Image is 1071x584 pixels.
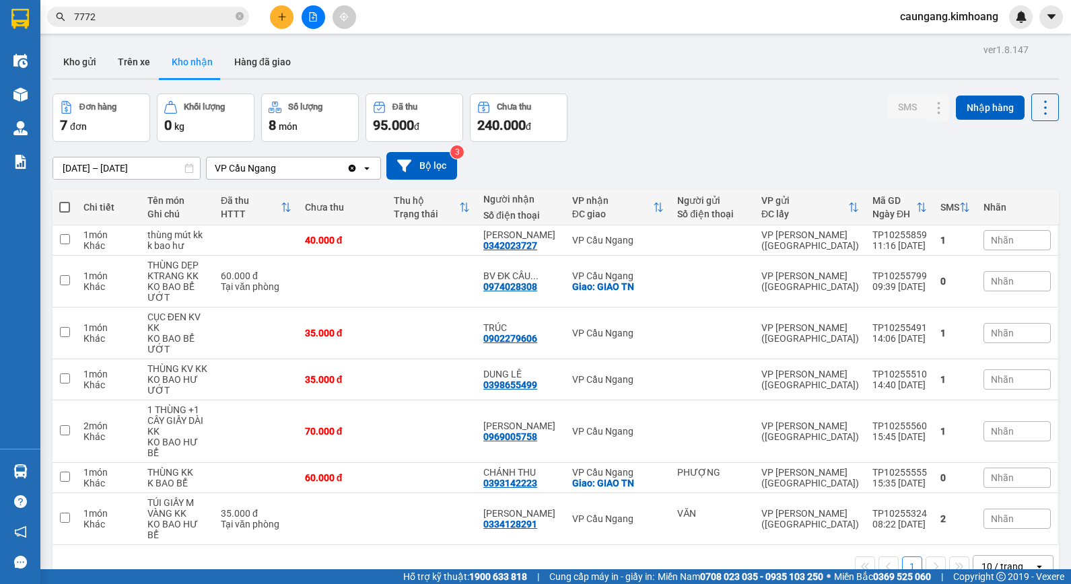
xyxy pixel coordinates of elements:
[872,195,916,206] div: Mã GD
[677,209,748,219] div: Số điện thoại
[279,121,298,132] span: món
[572,328,664,338] div: VP Cầu Ngang
[339,12,349,22] span: aim
[147,312,207,333] div: CỤC ĐEN KV KK
[83,508,134,519] div: 1 món
[872,379,927,390] div: 14:40 [DATE]
[940,374,970,385] div: 1
[483,194,559,205] div: Người nhận
[872,281,927,292] div: 09:39 [DATE]
[483,379,537,390] div: 0398655499
[991,235,1014,246] span: Nhãn
[83,421,134,431] div: 2 món
[83,431,134,442] div: Khác
[983,202,1051,213] div: Nhãn
[147,195,207,206] div: Tên món
[872,322,927,333] div: TP10255491
[677,467,748,478] div: PHƯỢNG
[83,519,134,530] div: Khác
[483,270,559,281] div: BV ĐK CẦU NGANG ( ANH TỨ)
[483,210,559,221] div: Số điện thoại
[1045,11,1058,23] span: caret-down
[872,240,927,251] div: 11:16 [DATE]
[221,209,281,219] div: HTTT
[991,276,1014,287] span: Nhãn
[940,472,970,483] div: 0
[941,569,943,584] span: |
[996,572,1006,581] span: copyright
[147,478,207,488] div: K BAO BỂ
[147,374,207,396] div: KO BAO HƯ ƯỚT
[13,155,28,169] img: solution-icon
[83,270,134,281] div: 1 món
[872,519,927,530] div: 08:22 [DATE]
[477,117,526,133] span: 240.000
[214,190,298,225] th: Toggle SortBy
[305,426,381,437] div: 70.000 đ
[761,421,859,442] div: VP [PERSON_NAME] ([GEOGRAPHIC_DATA])
[483,478,537,488] div: 0393142223
[147,229,207,240] div: thùng mút kk
[572,478,664,488] div: Giao: GIAO TN
[761,270,859,292] div: VP [PERSON_NAME] ([GEOGRAPHIC_DATA])
[236,11,244,24] span: close-circle
[700,571,823,582] strong: 0708 023 035 - 0935 103 250
[13,54,28,68] img: warehouse-icon
[14,525,27,538] span: notification
[288,102,322,112] div: Số lượng
[14,556,27,569] span: message
[277,12,287,22] span: plus
[269,117,276,133] span: 8
[530,270,539,281] span: ...
[221,281,291,292] div: Tại văn phòng
[565,190,670,225] th: Toggle SortBy
[223,46,302,78] button: Hàng đã giao
[483,369,559,379] div: DUNG LÊ
[83,379,134,390] div: Khác
[83,467,134,478] div: 1 món
[305,235,381,246] div: 40.000 đ
[483,508,559,519] div: THẠCH THỊ CHI
[366,94,463,142] button: Đã thu95.000đ
[761,229,859,251] div: VP [PERSON_NAME] ([GEOGRAPHIC_DATA])
[147,281,207,303] div: KO BAO BỂ ƯỚT
[147,467,207,478] div: THÙNG KK
[184,102,225,112] div: Khối lượng
[11,9,29,29] img: logo-vxr
[483,421,559,431] div: THIỆN TRUNG
[872,478,927,488] div: 15:35 [DATE]
[827,574,831,579] span: ⚪️
[983,42,1029,57] div: ver 1.8.147
[483,519,537,530] div: 0334128291
[305,328,381,338] div: 35.000 đ
[483,240,537,251] div: 0342023727
[414,121,419,132] span: đ
[572,426,664,437] div: VP Cầu Ngang
[572,270,664,281] div: VP Cầu Ngang
[887,95,928,119] button: SMS
[147,209,207,219] div: Ghi chú
[761,369,859,390] div: VP [PERSON_NAME] ([GEOGRAPHIC_DATA])
[83,281,134,292] div: Khác
[53,94,150,142] button: Đơn hàng7đơn
[991,328,1014,338] span: Nhãn
[940,276,970,287] div: 0
[305,202,381,213] div: Chưa thu
[403,569,527,584] span: Hỗ trợ kỹ thuật:
[483,322,559,333] div: TRÚC
[872,270,927,281] div: TP10255799
[873,571,931,582] strong: 0369 525 060
[902,556,922,577] button: 1
[157,94,254,142] button: Khối lượng0kg
[347,163,357,174] svg: Clear value
[469,571,527,582] strong: 1900 633 818
[940,202,959,213] div: SMS
[60,117,67,133] span: 7
[483,431,537,442] div: 0969005758
[53,46,107,78] button: Kho gửi
[872,431,927,442] div: 15:45 [DATE]
[147,260,207,281] div: THÙNG DẸP KTRANG KK
[991,513,1014,524] span: Nhãn
[991,374,1014,385] span: Nhãn
[572,281,664,292] div: Giao: GIAO TN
